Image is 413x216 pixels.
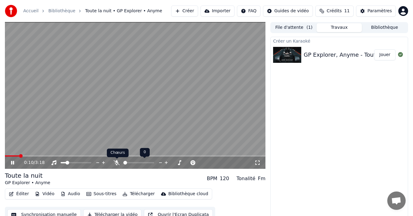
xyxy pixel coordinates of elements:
div: Fm [258,175,265,182]
div: GP Explorer • Anyme [5,180,50,186]
div: Ouvrir le chat [387,191,406,210]
div: Tonalité [236,175,255,182]
span: Toute la nuit • GP Explorer • Anyme [85,8,162,14]
div: 120 [220,175,229,182]
div: / [24,160,39,166]
div: Toute la nuit [5,171,50,180]
button: Jouer [374,49,396,60]
div: Chœurs [107,149,129,157]
button: Sous-titres [84,190,119,198]
button: Vidéo [32,190,57,198]
button: Paramètres [356,6,396,17]
button: Audio [58,190,83,198]
button: Guides de vidéo [263,6,313,17]
img: youka [5,5,17,17]
button: Télécharger [120,190,157,198]
button: Bibliothèque [362,23,407,32]
span: ( 1 ) [306,25,313,31]
span: 0:10 [24,160,33,166]
div: 0 [140,148,150,157]
button: Créer [171,6,198,17]
button: FAQ [237,6,261,17]
span: 3:18 [35,160,45,166]
div: GP Explorer, Anyme - Toute la nuit [304,51,398,59]
span: 11 [344,8,350,14]
button: Importer [201,6,235,17]
div: BPM [207,175,217,182]
a: Accueil [23,8,39,14]
nav: breadcrumb [23,8,162,14]
button: File d'attente [271,23,317,32]
button: Travaux [317,23,362,32]
div: Bibliothèque cloud [168,191,208,197]
div: Paramètres [367,8,392,14]
button: Éditer [6,190,31,198]
a: Bibliothèque [48,8,75,14]
span: Crédits [327,8,342,14]
div: Créer un Karaoké [271,37,408,44]
button: Crédits11 [315,6,354,17]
